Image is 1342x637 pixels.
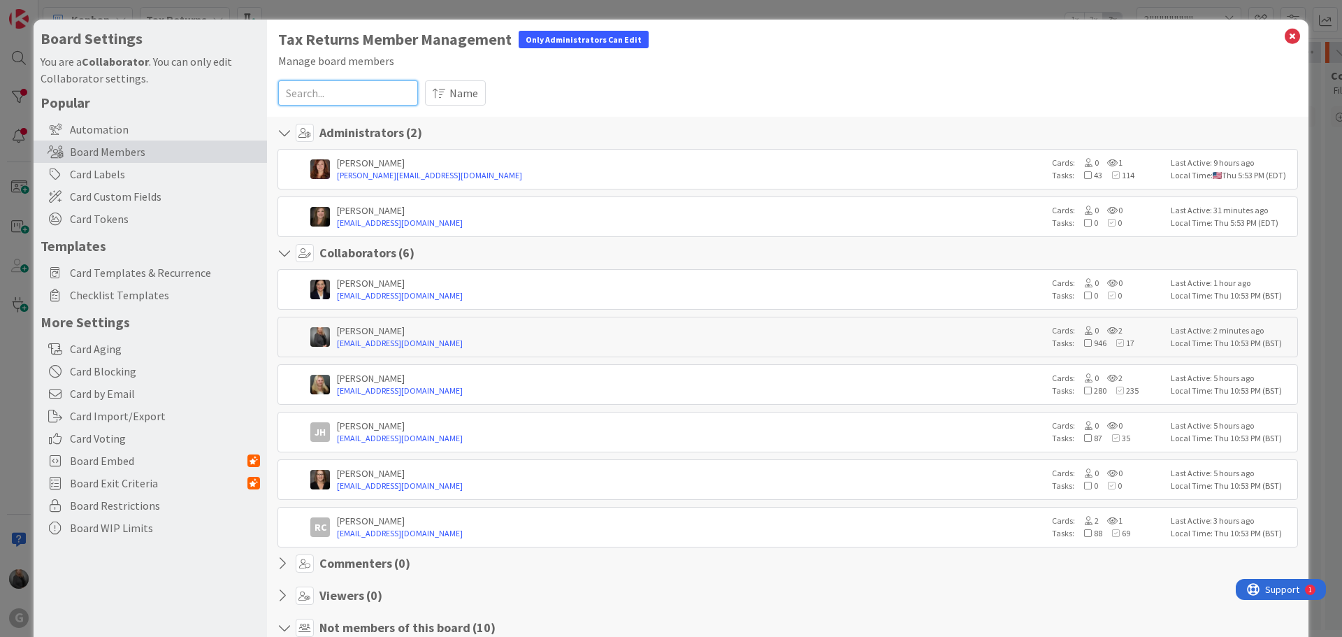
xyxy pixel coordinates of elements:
[1106,338,1134,348] span: 17
[398,245,414,261] span: ( 6 )
[337,204,1045,217] div: [PERSON_NAME]
[1075,468,1099,478] span: 0
[34,405,267,427] div: Card Import/Export
[319,245,414,261] h4: Collaborators
[1171,204,1293,217] div: Last Active: 31 minutes ago
[1171,420,1293,432] div: Last Active: 5 hours ago
[1106,385,1139,396] span: 235
[1099,157,1123,168] span: 1
[394,555,410,571] span: ( 0 )
[41,94,260,111] h5: Popular
[1074,170,1102,180] span: 43
[1052,217,1164,229] div: Tasks:
[1075,515,1099,526] span: 2
[1074,385,1106,396] span: 280
[1052,420,1164,432] div: Cards:
[70,264,260,281] span: Card Templates & Recurrence
[337,527,1045,540] a: [EMAIL_ADDRESS][DOMAIN_NAME]
[1075,205,1099,215] span: 0
[1052,324,1164,337] div: Cards:
[319,620,496,636] h4: Not members of this board
[278,80,418,106] input: Search...
[34,517,267,539] div: Board WIP Limits
[1052,277,1164,289] div: Cards:
[310,470,330,489] img: MW
[337,385,1045,397] a: [EMAIL_ADDRESS][DOMAIN_NAME]
[1171,515,1293,527] div: Last Active: 3 hours ago
[1171,157,1293,169] div: Last Active: 9 hours ago
[310,207,330,227] img: SB
[310,327,330,347] img: BS
[1098,217,1122,228] span: 0
[1074,480,1098,491] span: 0
[1075,278,1099,288] span: 0
[70,430,260,447] span: Card Voting
[41,313,260,331] h5: More Settings
[278,52,1297,69] div: Manage board members
[41,53,260,87] div: You are a . You can only edit Collaborator settings.
[1098,480,1122,491] span: 0
[278,31,1297,48] h1: Tax Returns Member Management
[34,338,267,360] div: Card Aging
[366,587,382,603] span: ( 0 )
[1099,278,1123,288] span: 0
[1074,433,1102,443] span: 87
[310,422,330,442] div: JH
[337,169,1045,182] a: [PERSON_NAME][EMAIL_ADDRESS][DOMAIN_NAME]
[1098,290,1122,301] span: 0
[1099,515,1123,526] span: 1
[519,31,649,48] div: Only Administrators Can Edit
[70,385,260,402] span: Card by Email
[1099,325,1123,336] span: 2
[1099,420,1123,431] span: 0
[310,517,330,537] div: RC
[1052,169,1164,182] div: Tasks:
[337,217,1045,229] a: [EMAIL_ADDRESS][DOMAIN_NAME]
[1171,324,1293,337] div: Last Active: 2 minutes ago
[1099,373,1123,383] span: 2
[1171,480,1293,492] div: Local Time: Thu 10:53 PM (BST)
[70,188,260,205] span: Card Custom Fields
[337,515,1045,527] div: [PERSON_NAME]
[70,287,260,303] span: Checklist Templates
[1099,468,1123,478] span: 0
[425,80,486,106] button: Name
[1052,527,1164,540] div: Tasks:
[1075,157,1099,168] span: 0
[70,475,247,492] span: Board Exit Criteria
[1074,528,1102,538] span: 88
[82,55,149,69] b: Collaborator
[1074,338,1106,348] span: 946
[34,360,267,382] div: Card Blocking
[472,620,496,636] span: ( 10 )
[1052,432,1164,445] div: Tasks:
[449,85,478,101] span: Name
[34,118,267,141] div: Automation
[41,30,260,48] h4: Board Settings
[1213,172,1222,179] img: us.png
[1052,289,1164,302] div: Tasks:
[319,125,422,141] h4: Administrators
[73,6,76,17] div: 1
[1052,515,1164,527] div: Cards:
[1171,527,1293,540] div: Local Time: Thu 10:53 PM (BST)
[41,237,260,255] h5: Templates
[34,163,267,185] div: Card Labels
[1171,289,1293,302] div: Local Time: Thu 10:53 PM (BST)
[337,289,1045,302] a: [EMAIL_ADDRESS][DOMAIN_NAME]
[1171,337,1293,350] div: Local Time: Thu 10:53 PM (BST)
[1171,467,1293,480] div: Last Active: 5 hours ago
[337,277,1045,289] div: [PERSON_NAME]
[1171,432,1293,445] div: Local Time: Thu 10:53 PM (BST)
[1099,205,1123,215] span: 0
[1052,372,1164,385] div: Cards:
[337,420,1045,432] div: [PERSON_NAME]
[337,372,1045,385] div: [PERSON_NAME]
[1075,373,1099,383] span: 0
[319,556,410,571] h4: Commenters
[1171,169,1293,182] div: Local Time: Thu 5:53 PM (EDT)
[310,280,330,299] img: AM
[310,375,330,394] img: DS
[1102,170,1134,180] span: 114
[337,432,1045,445] a: [EMAIL_ADDRESS][DOMAIN_NAME]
